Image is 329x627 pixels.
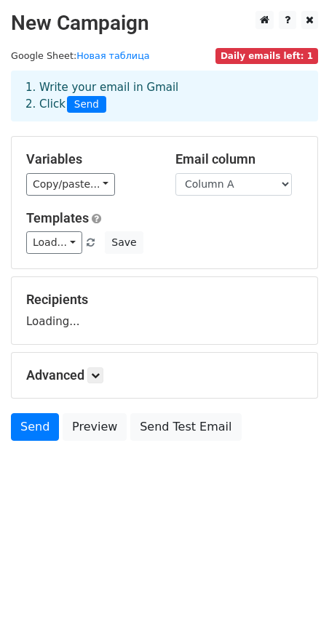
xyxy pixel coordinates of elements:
a: Send Test Email [130,413,241,441]
span: Daily emails left: 1 [215,48,318,64]
h2: New Campaign [11,11,318,36]
a: Daily emails left: 1 [215,50,318,61]
a: Preview [63,413,127,441]
h5: Email column [175,151,303,167]
a: Copy/paste... [26,173,115,196]
div: Loading... [26,292,303,330]
a: Send [11,413,59,441]
a: Templates [26,210,89,225]
a: Новая таблица [76,50,149,61]
a: Load... [26,231,82,254]
span: Send [67,96,106,113]
h5: Advanced [26,367,303,383]
small: Google Sheet: [11,50,150,61]
h5: Variables [26,151,154,167]
div: 1. Write your email in Gmail 2. Click [15,79,314,113]
button: Save [105,231,143,254]
h5: Recipients [26,292,303,308]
